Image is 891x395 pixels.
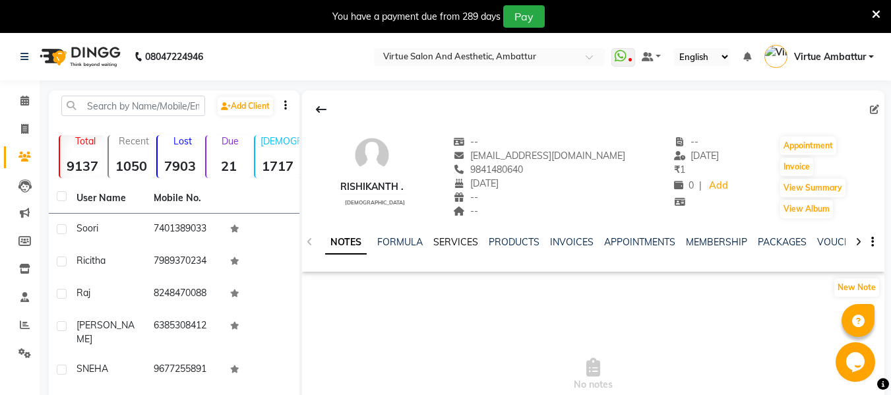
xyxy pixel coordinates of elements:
p: Total [65,135,105,147]
img: avatar [352,135,392,175]
button: New Note [834,278,879,297]
p: [DEMOGRAPHIC_DATA] [261,135,300,147]
span: 1 [674,164,685,175]
td: 7989370234 [146,246,223,278]
p: Due [209,135,251,147]
button: Pay [503,5,545,28]
span: Soori [77,222,98,234]
input: Search by Name/Mobile/Email/Code [61,96,205,116]
a: MEMBERSHIP [686,236,747,248]
span: SNEHA [77,363,108,375]
p: Recent [114,135,154,147]
b: 08047224946 [145,38,203,75]
button: View Summary [780,179,845,197]
span: [PERSON_NAME] [77,319,135,345]
a: VOUCHERS [817,236,869,248]
button: Appointment [780,137,836,155]
span: raj [77,287,90,299]
td: 7401389033 [146,214,223,246]
span: -- [454,191,479,203]
th: Mobile No. [146,183,223,214]
div: RISHIKANTH . [340,180,405,194]
span: 9841480640 [454,164,524,175]
span: Virtue Ambattur [794,50,866,64]
a: PRODUCTS [489,236,539,248]
strong: 1050 [109,158,154,174]
span: 0 [674,179,694,191]
a: Add [707,177,730,195]
iframe: chat widget [836,342,878,382]
div: You have a payment due from 289 days [332,10,501,24]
td: 8248470088 [146,278,223,311]
span: Ricitha [77,255,106,266]
a: NOTES [325,231,367,255]
img: Virtue Ambattur [764,45,787,68]
span: [DATE] [674,150,720,162]
span: [DEMOGRAPHIC_DATA] [345,199,405,206]
img: logo [34,38,124,75]
a: PACKAGES [758,236,807,248]
button: Invoice [780,158,813,176]
span: | [699,179,702,193]
span: [EMAIL_ADDRESS][DOMAIN_NAME] [454,150,626,162]
th: User Name [69,183,146,214]
a: FORMULA [377,236,423,248]
button: View Album [780,200,833,218]
td: 6385308412 [146,311,223,354]
span: -- [454,136,479,148]
a: APPOINTMENTS [604,236,675,248]
div: Back to Client [307,97,335,122]
a: SERVICES [433,236,478,248]
span: -- [674,136,699,148]
p: Lost [163,135,202,147]
strong: 7903 [158,158,202,174]
span: [DATE] [454,177,499,189]
span: -- [454,205,479,217]
strong: 9137 [60,158,105,174]
span: ₹ [674,164,680,175]
td: 9677255891 [146,354,223,386]
a: Add Client [218,97,273,115]
a: INVOICES [550,236,594,248]
strong: 21 [206,158,251,174]
strong: 1717 [255,158,300,174]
